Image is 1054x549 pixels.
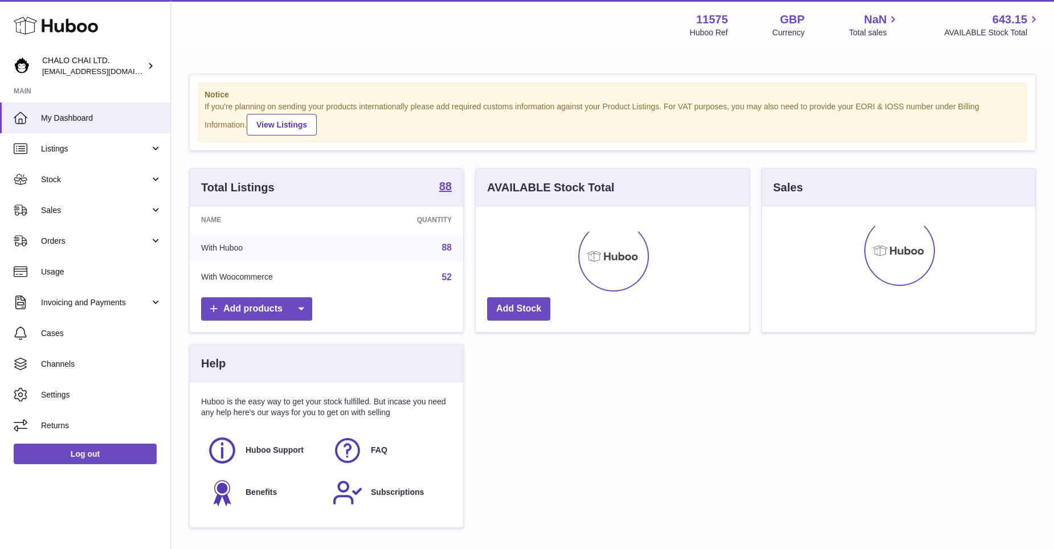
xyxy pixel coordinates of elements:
h3: Sales [773,180,803,195]
strong: 88 [439,181,452,192]
a: NaN Total sales [849,12,900,38]
span: 643.15 [992,12,1027,27]
div: If you're planning on sending your products internationally please add required customs informati... [205,101,1020,136]
span: FAQ [371,445,387,456]
a: 52 [442,272,452,282]
a: Add Stock [487,297,550,321]
span: Huboo Support [246,445,304,456]
span: Sales [41,205,150,216]
strong: Notice [205,89,1020,100]
span: Settings [41,390,162,400]
span: Benefits [246,487,277,498]
span: My Dashboard [41,113,162,124]
span: Returns [41,420,162,431]
a: Huboo Support [207,435,321,466]
span: Usage [41,267,162,277]
span: Total sales [849,27,900,38]
a: Log out [14,444,157,464]
th: Quantity [359,207,463,233]
div: CHALO CHAI LTD. [42,55,145,77]
span: Subscriptions [371,487,424,498]
th: Name [190,207,359,233]
p: Huboo is the easy way to get your stock fulfilled. But incase you need any help here's our ways f... [201,396,452,418]
span: Invoicing and Payments [41,297,150,308]
a: 88 [442,243,452,252]
div: Huboo Ref [690,27,728,38]
span: Listings [41,144,150,154]
img: Chalo@chalocompany.com [14,58,31,75]
span: Channels [41,359,162,370]
strong: GBP [780,12,804,27]
div: Currency [773,27,805,38]
h3: AVAILABLE Stock Total [487,180,614,195]
h3: Help [201,356,226,371]
td: With Woocommerce [190,263,359,292]
strong: 11575 [696,12,728,27]
span: NaN [864,12,886,27]
a: FAQ [332,435,446,466]
span: AVAILABLE Stock Total [944,27,1040,38]
td: With Huboo [190,233,359,263]
span: Cases [41,328,162,339]
a: Add products [201,297,312,321]
a: 88 [439,181,452,194]
span: [EMAIL_ADDRESS][DOMAIN_NAME] [42,67,168,76]
span: Orders [41,236,150,247]
h3: Total Listings [201,180,275,195]
a: Benefits [207,477,321,508]
span: Stock [41,174,150,185]
a: 643.15 AVAILABLE Stock Total [944,12,1040,38]
a: View Listings [247,114,317,136]
a: Subscriptions [332,477,446,508]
